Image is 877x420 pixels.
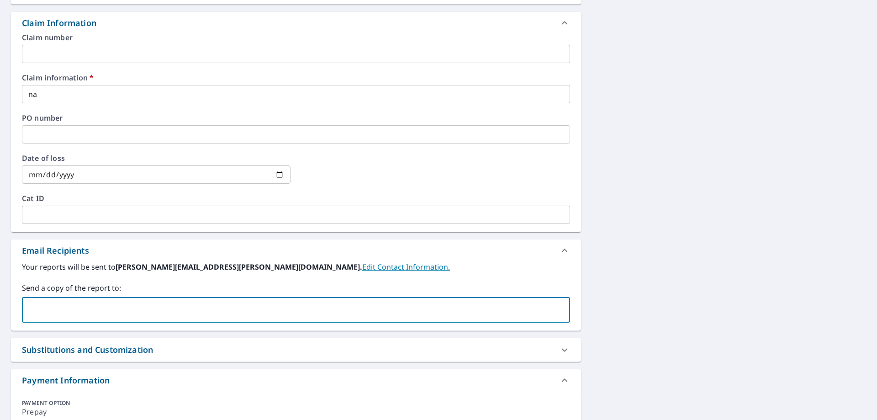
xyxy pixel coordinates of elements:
div: Claim Information [22,17,96,29]
label: Claim information [22,74,570,81]
div: Payment Information [22,374,110,387]
label: Your reports will be sent to [22,261,570,272]
label: Cat ID [22,195,570,202]
b: [PERSON_NAME][EMAIL_ADDRESS][PERSON_NAME][DOMAIN_NAME]. [116,262,362,272]
div: Substitutions and Customization [22,344,153,356]
label: Claim number [22,34,570,41]
a: EditContactInfo [362,262,450,272]
div: Substitutions and Customization [11,338,581,362]
div: Email Recipients [11,239,581,261]
label: Send a copy of the report to: [22,282,570,293]
label: PO number [22,114,570,122]
div: PAYMENT OPTION [22,399,570,407]
div: Email Recipients [22,245,89,257]
div: Claim Information [11,12,581,34]
label: Date of loss [22,154,291,162]
div: Payment Information [11,369,581,391]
